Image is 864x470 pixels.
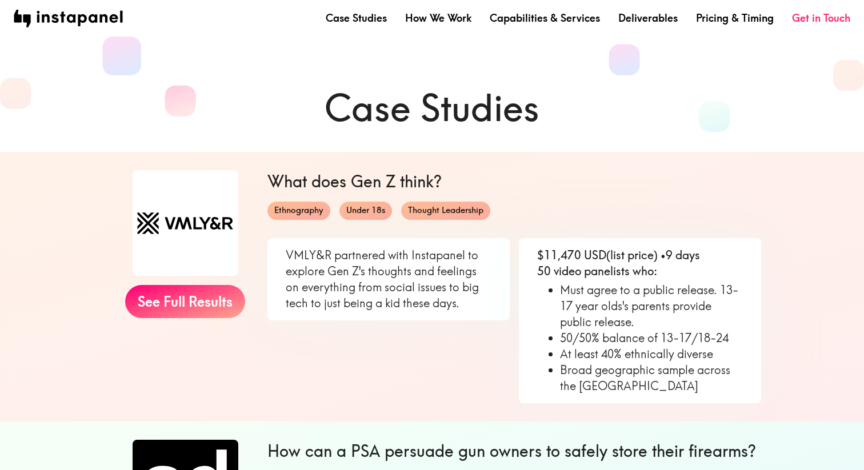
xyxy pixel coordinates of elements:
h6: How can a PSA persuade gun owners to safely store their firearms? [267,440,761,462]
a: See Full Results [125,285,245,318]
h1: Case Studies [103,82,761,134]
p: $11,470 USD (list price) • 9 days 50 video panelists who: [537,247,743,279]
li: 50/50% balance of 13-17/18-24 [560,330,743,346]
img: instapanel [14,10,123,27]
img: VMLY&R logo [133,170,238,276]
span: Thought Leadership [401,204,490,216]
span: Under 18s [339,204,392,216]
a: Case Studies [326,11,387,25]
a: Pricing & Timing [696,11,774,25]
a: Get in Touch [792,11,850,25]
h6: What does Gen Z think? [267,170,761,192]
span: Ethnography [267,204,330,216]
a: Capabilities & Services [490,11,600,25]
li: Broad geographic sample across the [GEOGRAPHIC_DATA] [560,362,743,394]
a: How We Work [405,11,471,25]
li: Must agree to a public release. 13-17 year olds's parents provide public release. [560,282,743,330]
li: At least 40% ethnically diverse [560,346,743,362]
a: Deliverables [618,11,678,25]
p: VMLY&R partnered with Instapanel to explore Gen Z's thoughts and feelings on everything from soci... [286,247,491,311]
